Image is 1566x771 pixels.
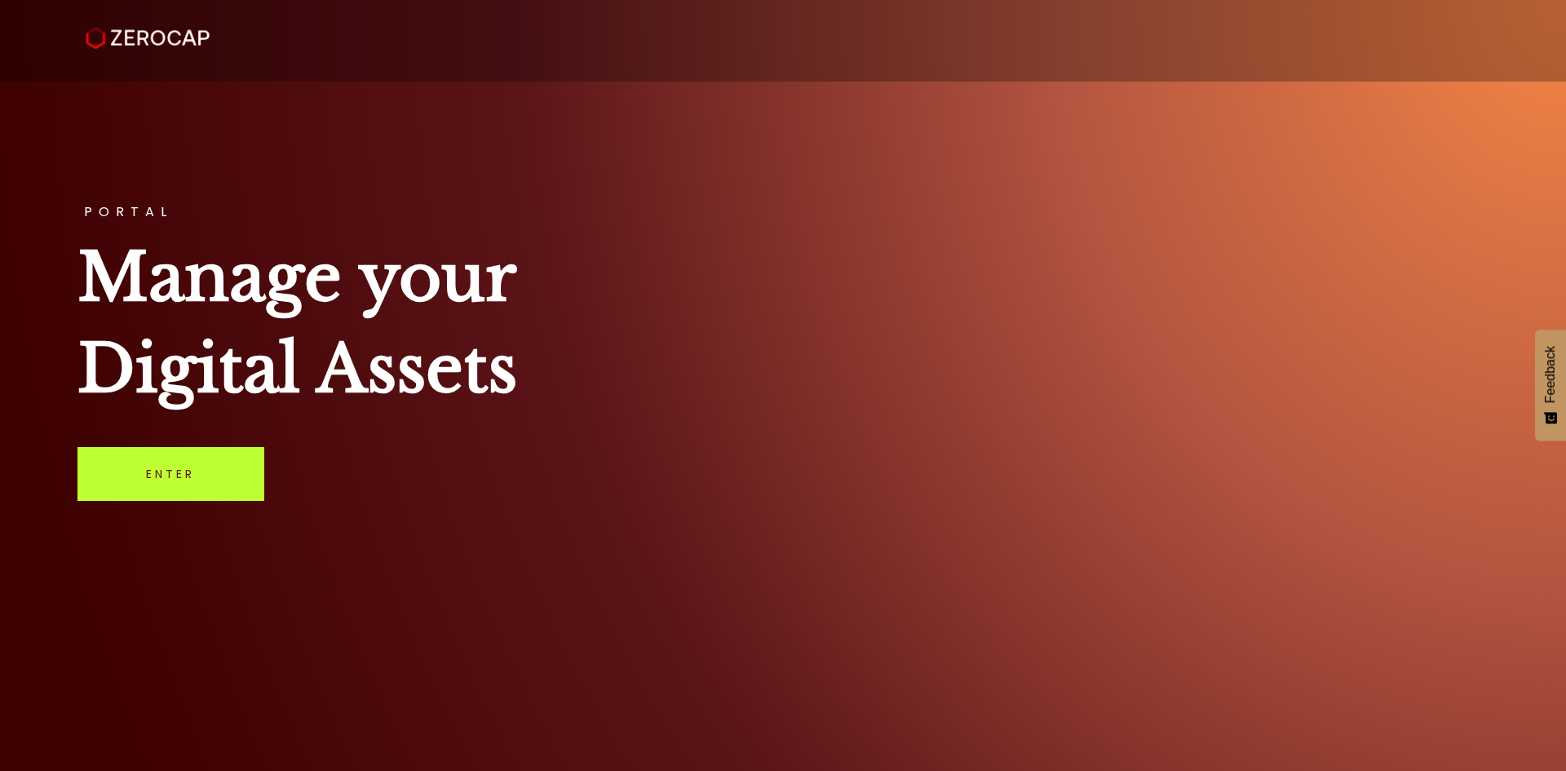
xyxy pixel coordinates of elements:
a: Enter [77,447,264,501]
h1: Manage your Digital Assets [77,232,1489,414]
h3: PORTAL [77,206,1489,219]
img: ZeroCap [86,27,210,50]
button: Feedback - Show survey [1535,330,1566,441]
span: Feedback [1543,346,1558,403]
